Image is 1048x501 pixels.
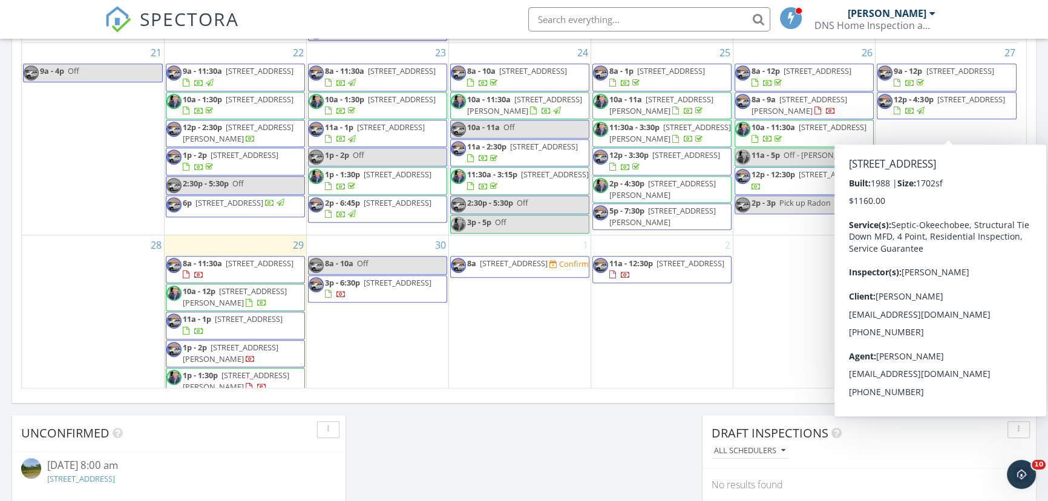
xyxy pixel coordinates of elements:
a: SPECTORA [105,16,239,42]
span: [STREET_ADDRESS] [521,169,589,180]
span: [STREET_ADDRESS] [357,122,425,133]
a: 11a - 1p [STREET_ADDRESS] [325,122,425,144]
td: Go to September 25, 2025 [591,43,733,235]
span: Unconfirmed [21,425,110,441]
td: Go to September 28, 2025 [22,235,164,419]
a: 8a - 1p [STREET_ADDRESS] [592,64,732,91]
a: 8a - 11:30a [STREET_ADDRESS] [325,65,436,88]
a: Go to October 1, 2025 [580,235,591,255]
a: Go to October 2, 2025 [722,235,733,255]
span: Off [503,122,515,133]
a: Go to September 28, 2025 [148,235,164,255]
a: Go to September 29, 2025 [290,235,306,255]
img: photo_sep_12_2024__10_39_02_am.jpg [451,94,466,109]
img: logo.jpg [735,169,750,184]
img: logo.jpg [166,122,182,137]
span: 6p [183,197,192,208]
span: 1p - 2p [325,149,349,160]
span: [STREET_ADDRESS][PERSON_NAME] [183,342,278,364]
img: logo.jpg [166,65,182,80]
a: 3p - 6:30p [STREET_ADDRESS] [308,275,447,303]
a: Go to September 22, 2025 [290,43,306,62]
a: 12p - 2:30p [STREET_ADDRESS][PERSON_NAME] [183,122,293,144]
span: [STREET_ADDRESS] [637,65,705,76]
a: 11a - 12:30p [STREET_ADDRESS] [592,256,732,283]
span: 3p - 6:30p [325,277,360,288]
img: logo.jpg [593,258,608,273]
img: photo_sep_12_2024__10_39_02_am.jpg [735,149,750,165]
span: Draft Inspections [712,425,828,441]
span: [STREET_ADDRESS] [926,65,994,76]
div: Confirm [559,259,589,269]
span: [STREET_ADDRESS] [226,65,293,76]
img: logo.jpg [451,197,466,212]
a: 12p - 4:30p [STREET_ADDRESS] [877,92,1017,119]
img: logo.jpg [309,197,324,212]
td: Go to September 26, 2025 [733,43,876,235]
span: 10a - 1:30p [183,94,222,105]
a: 3p - 6:30p [STREET_ADDRESS] [325,277,431,300]
a: Go to September 30, 2025 [433,235,448,255]
span: [STREET_ADDRESS] [368,65,436,76]
img: logo.jpg [166,258,182,273]
span: [STREET_ADDRESS] [652,149,720,160]
div: No results found [702,468,1036,501]
a: 1p - 2p [STREET_ADDRESS][PERSON_NAME] [166,340,305,367]
a: 11a - 2:30p [STREET_ADDRESS] [450,139,589,166]
img: streetview [21,458,41,478]
span: 8a - 12p [752,65,780,76]
img: photo_sep_12_2024__10_39_02_am.jpg [166,94,182,109]
td: Go to October 1, 2025 [448,235,591,419]
span: 2p - 6:45p [325,197,360,208]
img: logo.jpg [24,65,39,80]
img: photo_sep_12_2024__10_39_02_am.jpg [309,169,324,184]
img: logo.jpg [309,149,324,165]
a: 12p - 12:30p [STREET_ADDRESS] [735,167,874,194]
a: 11a - 1p [STREET_ADDRESS] [166,312,305,339]
td: Go to October 2, 2025 [591,235,733,419]
span: [STREET_ADDRESS][PERSON_NAME] [467,94,582,116]
img: logo.jpg [166,313,182,329]
span: 12p - 4:30p [894,94,933,105]
span: Off [517,197,528,208]
img: photo_sep_12_2024__10_39_02_am.jpg [451,169,466,184]
div: [PERSON_NAME] [848,7,926,19]
img: photo_sep_12_2024__10_39_02_am.jpg [593,122,608,137]
a: 10a - 11a [STREET_ADDRESS][PERSON_NAME] [609,94,713,116]
a: 12p - 2:30p [STREET_ADDRESS][PERSON_NAME] [166,120,305,147]
a: 10a - 11a [STREET_ADDRESS][PERSON_NAME] [592,92,732,119]
span: [STREET_ADDRESS] [368,94,436,105]
span: Pick up Radon [779,197,831,208]
span: [STREET_ADDRESS] [480,258,548,269]
span: 10 [1032,460,1046,470]
span: [STREET_ADDRESS] [226,258,293,269]
a: 10a - 1:30p [STREET_ADDRESS] [325,94,436,116]
a: 10a - 12p [STREET_ADDRESS][PERSON_NAME] [166,284,305,311]
span: 11a - 1p [183,313,211,324]
span: [STREET_ADDRESS][PERSON_NAME] [609,178,716,200]
span: [STREET_ADDRESS] [799,169,866,180]
span: 11a - 5p [752,149,780,160]
span: 1p - 2p [183,342,207,353]
iframe: Intercom live chat [1007,460,1036,489]
div: All schedulers [714,447,785,455]
a: 11:30a - 3:15p [STREET_ADDRESS] [450,167,589,194]
a: [DATE] 8:00 am [STREET_ADDRESS] [21,458,336,487]
span: [STREET_ADDRESS][PERSON_NAME] [609,94,713,116]
span: 2:30p - 5:30p [183,178,229,189]
a: Go to October 3, 2025 [865,235,875,255]
a: 9a - 11:30a [STREET_ADDRESS] [166,64,305,91]
img: logo.jpg [309,65,324,80]
span: 12p - 3:30p [609,149,649,160]
img: logo.jpg [309,258,324,273]
td: Go to October 3, 2025 [733,235,876,419]
a: 8a [STREET_ADDRESS] Confirm [450,256,589,278]
span: 10a - 11:30a [752,122,795,133]
span: 11a - 2:30p [467,141,506,152]
span: [STREET_ADDRESS][PERSON_NAME] [752,94,847,116]
span: 2p - 4:30p [609,178,644,189]
img: logo.jpg [166,342,182,357]
img: logo.jpg [166,197,182,212]
span: 1p - 1:30p [183,370,218,381]
a: 1p - 2p [STREET_ADDRESS] [183,149,278,172]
